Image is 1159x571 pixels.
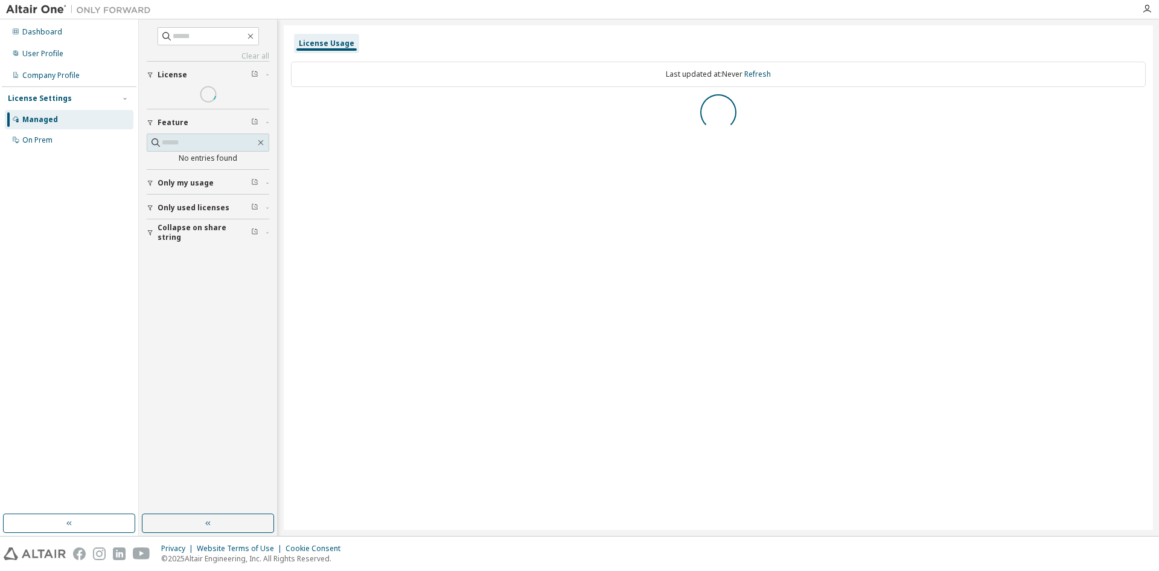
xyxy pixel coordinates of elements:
[161,553,348,564] p: © 2025 Altair Engineering, Inc. All Rights Reserved.
[113,547,126,560] img: linkedin.svg
[161,544,197,553] div: Privacy
[22,71,80,80] div: Company Profile
[251,203,258,213] span: Clear filter
[158,118,188,127] span: Feature
[133,547,150,560] img: youtube.svg
[158,70,187,80] span: License
[251,118,258,127] span: Clear filter
[251,70,258,80] span: Clear filter
[73,547,86,560] img: facebook.svg
[299,39,354,48] div: License Usage
[197,544,286,553] div: Website Terms of Use
[147,219,269,246] button: Collapse on share string
[286,544,348,553] div: Cookie Consent
[147,51,269,61] a: Clear all
[22,115,58,124] div: Managed
[147,62,269,88] button: License
[147,170,269,196] button: Only my usage
[251,178,258,188] span: Clear filter
[22,49,63,59] div: User Profile
[22,135,53,145] div: On Prem
[158,178,214,188] span: Only my usage
[8,94,72,103] div: License Settings
[744,69,771,79] a: Refresh
[291,62,1146,87] div: Last updated at: Never
[147,153,269,163] div: No entries found
[4,547,66,560] img: altair_logo.svg
[22,27,62,37] div: Dashboard
[251,228,258,237] span: Clear filter
[6,4,157,16] img: Altair One
[158,223,251,242] span: Collapse on share string
[93,547,106,560] img: instagram.svg
[158,203,229,213] span: Only used licenses
[147,109,269,136] button: Feature
[147,195,269,221] button: Only used licenses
